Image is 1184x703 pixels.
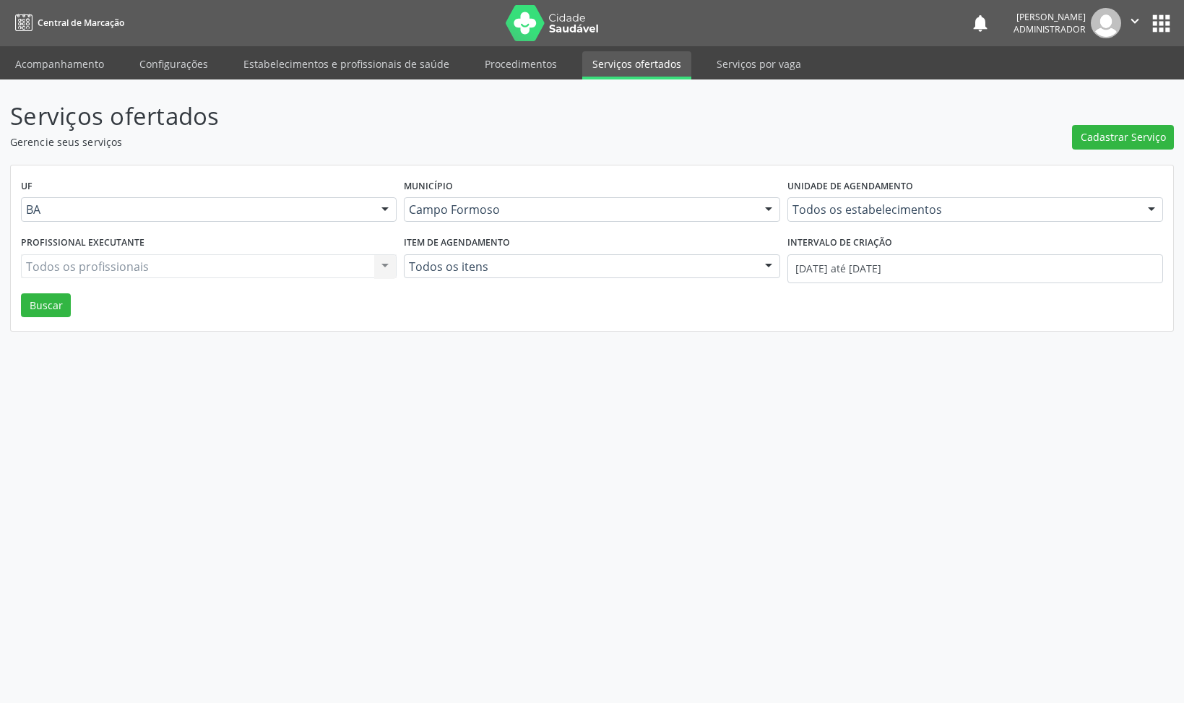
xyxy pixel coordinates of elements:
button: apps [1149,11,1174,36]
a: Serviços por vaga [706,51,811,77]
button: notifications [970,13,990,33]
label: Profissional executante [21,232,144,254]
input: Selecione um intervalo [787,254,1163,283]
a: Estabelecimentos e profissionais de saúde [233,51,459,77]
p: Serviços ofertados [10,98,825,134]
button:  [1121,8,1149,38]
span: Cadastrar Serviço [1081,129,1166,145]
label: Município [404,176,453,198]
i:  [1127,13,1143,29]
span: Administrador [1014,23,1086,35]
a: Central de Marcação [10,11,124,35]
span: BA [26,202,367,217]
a: Serviços ofertados [582,51,691,79]
img: img [1091,8,1121,38]
label: UF [21,176,33,198]
div: [PERSON_NAME] [1014,11,1086,23]
a: Acompanhamento [5,51,114,77]
button: Buscar [21,293,71,318]
span: Todos os itens [409,259,750,274]
label: Intervalo de criação [787,232,892,254]
a: Procedimentos [475,51,567,77]
a: Configurações [129,51,218,77]
button: Cadastrar Serviço [1072,125,1174,150]
p: Gerencie seus serviços [10,134,825,150]
span: Campo Formoso [409,202,750,217]
span: Todos os estabelecimentos [792,202,1133,217]
label: Unidade de agendamento [787,176,913,198]
span: Central de Marcação [38,17,124,29]
label: Item de agendamento [404,232,510,254]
